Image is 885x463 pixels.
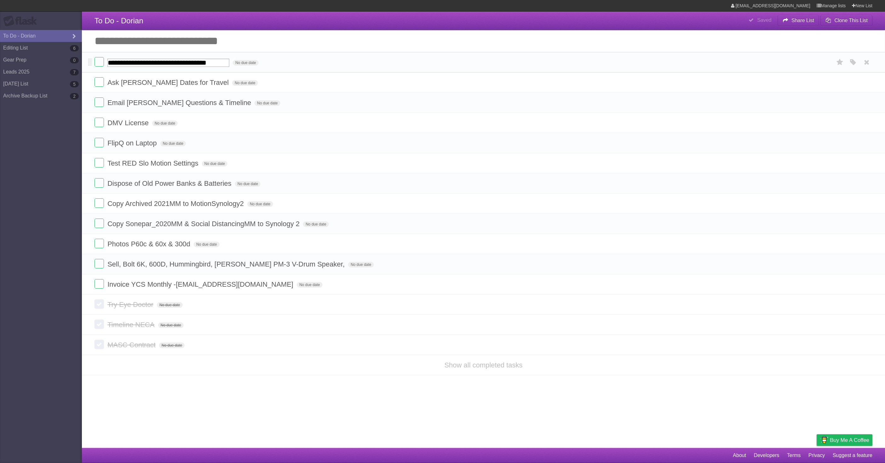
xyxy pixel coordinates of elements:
span: Test RED Slo Motion Settings [107,159,200,167]
span: FlipQ on Laptop [107,139,158,147]
label: Done [94,138,104,147]
span: No due date [157,302,182,308]
span: No due date [233,60,258,66]
label: Done [94,299,104,309]
label: Done [94,77,104,87]
a: Suggest a feature [833,449,872,461]
b: 2 [70,93,79,99]
label: Star task [834,57,846,67]
span: Sell, Bolt 6K, 600D, Hummingbird, [PERSON_NAME] PM-3 V-Drum Speaker, [107,260,346,268]
b: Saved [757,17,771,23]
span: DMV License [107,119,150,127]
span: MASC Contract [107,341,157,349]
span: Copy Sonepar_2020MM & Social DistancingMM to Synology 2 [107,220,301,228]
span: No due date [202,161,227,167]
a: Buy me a coffee [817,434,872,446]
b: 6 [70,45,79,51]
a: Show all completed tasks [444,361,522,369]
span: No due date [159,343,185,348]
label: Done [94,279,104,289]
span: Copy Archived 2021MM to MotionSynology2 [107,200,245,208]
a: Terms [787,449,801,461]
span: No due date [348,262,374,267]
label: Done [94,118,104,127]
button: Share List [778,15,819,26]
span: Ask [PERSON_NAME] Dates for Travel [107,79,230,86]
label: Done [94,97,104,107]
label: Done [94,319,104,329]
b: Clone This List [834,18,868,23]
div: Flask [3,15,41,27]
span: No due date [297,282,322,288]
span: Email [PERSON_NAME] Questions & Timeline [107,99,253,107]
b: 7 [70,69,79,75]
span: Buy me a coffee [830,435,869,446]
span: No due date [303,221,328,227]
span: Timeline NECA [107,321,156,329]
button: Clone This List [820,15,872,26]
span: Invoice YCS Monthly - [EMAIL_ADDRESS][DOMAIN_NAME] [107,280,295,288]
span: No due date [235,181,260,187]
label: Done [94,57,104,67]
span: No due date [158,322,184,328]
span: No due date [160,141,186,146]
a: Developers [754,449,779,461]
label: Done [94,158,104,167]
span: No due date [194,242,219,247]
label: Done [94,340,104,349]
span: To Do - Dorian [94,16,143,25]
a: Privacy [808,449,825,461]
span: No due date [247,201,273,207]
b: 0 [70,57,79,63]
b: 5 [70,81,79,87]
label: Done [94,198,104,208]
label: Done [94,239,104,248]
b: Share List [791,18,814,23]
span: No due date [152,120,178,126]
span: Dispose of Old Power Banks & Batteries [107,179,233,187]
label: Done [94,259,104,268]
span: Try Eye Doctor [107,301,155,308]
span: No due date [254,100,280,106]
span: Photos P60c & 60x & 300d [107,240,192,248]
label: Done [94,219,104,228]
span: No due date [232,80,258,86]
a: About [733,449,746,461]
img: Buy me a coffee [820,435,828,445]
label: Done [94,178,104,188]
